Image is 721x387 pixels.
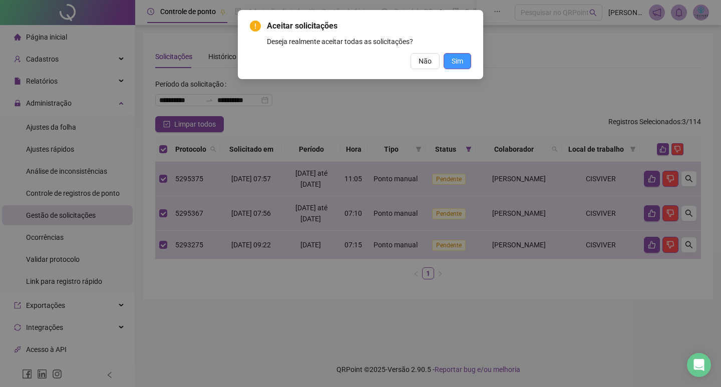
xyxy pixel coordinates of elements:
[452,56,463,67] span: Sim
[411,53,440,69] button: Não
[687,353,711,377] div: Open Intercom Messenger
[267,20,471,32] span: Aceitar solicitações
[267,36,471,47] div: Deseja realmente aceitar todas as solicitações?
[419,56,432,67] span: Não
[444,53,471,69] button: Sim
[250,21,261,32] span: exclamation-circle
